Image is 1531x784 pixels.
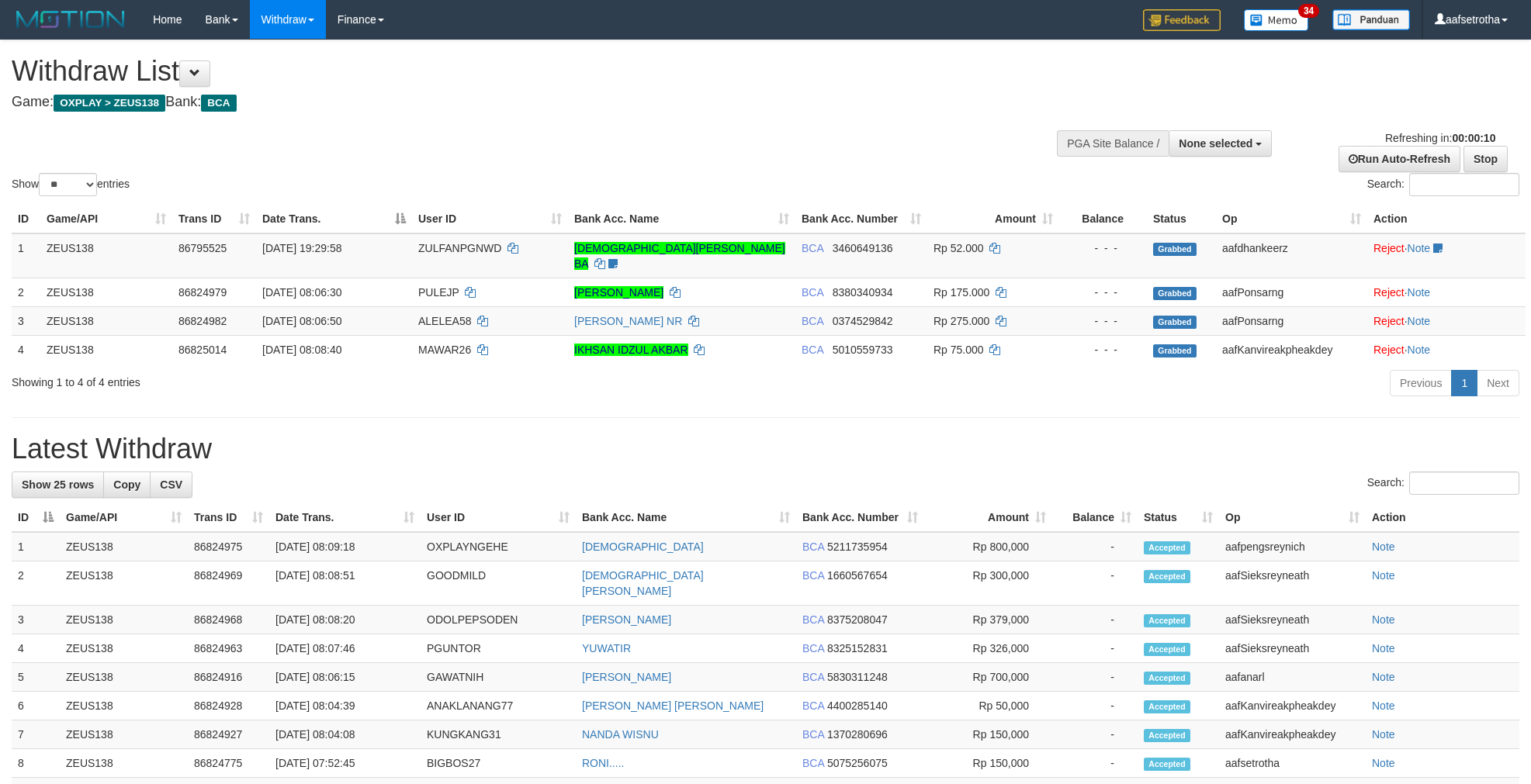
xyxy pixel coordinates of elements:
span: Grabbed [1153,243,1197,256]
span: Copy 5010559733 to clipboard [833,344,893,356]
span: BCA [802,286,823,299]
span: Grabbed [1153,287,1197,300]
a: [PERSON_NAME] [582,671,671,683]
span: Rp 52.000 [933,242,984,254]
span: BCA [802,757,824,769]
span: PULEJP [418,286,459,299]
td: Rp 326,000 [924,634,1052,663]
a: RONI..... [582,757,624,769]
td: Rp 150,000 [924,720,1052,749]
strong: 00:00:10 [1452,132,1495,144]
td: 5 [12,663,60,692]
td: 86824775 [188,749,269,778]
td: - [1052,663,1138,692]
input: Search: [1409,173,1519,196]
td: · [1367,306,1526,335]
img: Button%20Memo.svg [1244,9,1309,31]
td: 86824975 [188,532,269,561]
td: aafsetrotha [1219,749,1366,778]
span: Copy 8375208047 to clipboard [827,613,888,626]
span: Rp 75.000 [933,344,984,356]
span: BCA [802,315,823,327]
td: 86824927 [188,720,269,749]
span: 34 [1298,4,1319,18]
span: BCA [802,569,824,582]
td: KUNGKANG31 [421,720,576,749]
select: Showentries [39,173,97,196]
span: Accepted [1144,700,1190,713]
td: 4 [12,335,40,364]
td: Rp 379,000 [924,606,1052,634]
td: ZEUS138 [60,663,188,692]
span: OXPLAY > ZEUS138 [54,95,165,112]
td: Rp 50,000 [924,692,1052,720]
a: [PERSON_NAME] NR [574,315,682,327]
th: Bank Acc. Name: activate to sort column ascending [568,205,795,233]
div: - - - [1065,285,1141,300]
th: Bank Acc. Number: activate to sort column ascending [795,205,927,233]
h4: Game: Bank: [12,95,1005,110]
a: 1 [1451,370,1477,396]
span: Copy 5211735954 to clipboard [827,541,888,553]
div: - - - [1065,240,1141,256]
div: PGA Site Balance / [1057,130,1169,157]
span: MAWAR26 [418,344,471,356]
td: 2 [12,561,60,606]
td: aafpengsreynich [1219,532,1366,561]
td: OXPLAYNGEHE [421,532,576,561]
span: Grabbed [1153,344,1197,357]
td: ZEUS138 [60,606,188,634]
th: Status: activate to sort column ascending [1138,503,1219,532]
h1: Withdraw List [12,56,1005,87]
th: Op: activate to sort column ascending [1216,205,1367,233]
td: [DATE] 08:06:15 [269,663,421,692]
label: Search: [1367,471,1519,495]
span: 86824982 [178,315,227,327]
a: Reject [1373,286,1405,299]
span: Grabbed [1153,316,1197,329]
th: Date Trans.: activate to sort column ascending [269,503,421,532]
a: [DEMOGRAPHIC_DATA] [582,541,704,553]
a: Note [1372,613,1395,626]
td: ZEUS138 [60,720,188,749]
div: - - - [1065,313,1141,329]
span: None selected [1179,137,1252,150]
a: Note [1372,699,1395,712]
span: Accepted [1144,729,1190,742]
td: [DATE] 08:04:08 [269,720,421,749]
td: ZEUS138 [60,749,188,778]
a: Note [1408,315,1431,327]
th: ID: activate to sort column descending [12,503,60,532]
a: [PERSON_NAME] [PERSON_NAME] [582,699,764,712]
td: - [1052,532,1138,561]
td: · [1367,335,1526,364]
td: 2 [12,278,40,306]
span: BCA [802,728,824,741]
td: · [1367,278,1526,306]
span: Accepted [1144,672,1190,685]
span: Accepted [1144,570,1190,583]
td: Rp 800,000 [924,532,1052,561]
span: [DATE] 08:06:30 [262,286,341,299]
span: Rp 275.000 [933,315,989,327]
td: [DATE] 08:08:51 [269,561,421,606]
td: ZEUS138 [40,335,172,364]
span: Copy 4400285140 to clipboard [827,699,888,712]
div: - - - [1065,342,1141,357]
td: aafSieksreyneath [1219,606,1366,634]
a: [DEMOGRAPHIC_DATA][PERSON_NAME] BA [574,242,785,270]
td: [DATE] 08:07:46 [269,634,421,663]
span: BCA [802,541,824,553]
a: Copy [103,471,151,498]
td: aafSieksreyneath [1219,634,1366,663]
img: panduan.png [1332,9,1410,30]
h1: Latest Withdraw [12,433,1519,465]
a: CSV [150,471,192,498]
td: 8 [12,749,60,778]
span: Accepted [1144,758,1190,771]
img: Feedback.jpg [1143,9,1221,31]
th: Op: activate to sort column ascending [1219,503,1366,532]
td: ZEUS138 [40,278,172,306]
span: Copy [113,478,140,491]
div: Showing 1 to 4 of 4 entries [12,368,626,390]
